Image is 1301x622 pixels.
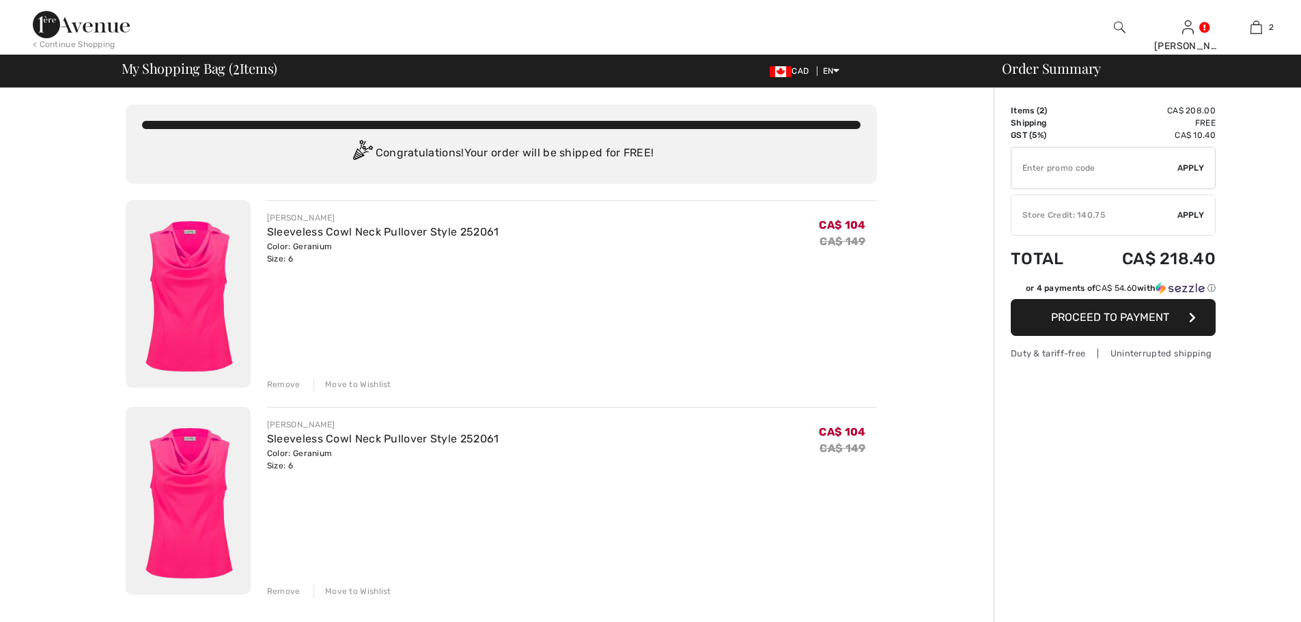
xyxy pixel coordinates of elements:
img: Congratulation2.svg [348,140,376,167]
img: Canadian Dollar [770,66,792,77]
span: 2 [1039,106,1044,115]
td: Shipping [1011,117,1085,129]
td: CA$ 208.00 [1085,104,1216,117]
input: Promo code [1011,147,1177,188]
img: 1ère Avenue [33,11,130,38]
td: CA$ 10.40 [1085,129,1216,141]
span: Apply [1177,162,1205,174]
td: GST (5%) [1011,129,1085,141]
a: Sleeveless Cowl Neck Pullover Style 252061 [267,432,499,445]
div: Move to Wishlist [313,585,391,597]
div: [PERSON_NAME] [267,419,499,431]
span: My Shopping Bag ( Items) [122,61,278,75]
div: Move to Wishlist [313,378,391,391]
td: Items ( ) [1011,104,1085,117]
span: 2 [233,58,240,76]
div: Store Credit: 140.75 [1011,209,1177,221]
div: or 4 payments of with [1026,282,1216,294]
span: Proceed to Payment [1051,311,1169,324]
s: CA$ 149 [820,442,865,455]
td: Free [1085,117,1216,129]
td: CA$ 218.40 [1085,236,1216,282]
div: [PERSON_NAME] [1154,39,1221,53]
div: Remove [267,585,300,597]
div: Color: Geranium Size: 6 [267,447,499,472]
s: CA$ 149 [820,235,865,248]
span: CAD [770,66,814,76]
span: EN [823,66,840,76]
span: CA$ 104 [819,218,865,231]
a: Sleeveless Cowl Neck Pullover Style 252061 [267,225,499,238]
img: My Info [1182,19,1194,36]
span: CA$ 54.60 [1095,283,1137,293]
img: search the website [1114,19,1125,36]
img: My Bag [1250,19,1262,36]
div: Duty & tariff-free | Uninterrupted shipping [1011,347,1216,360]
a: 2 [1222,19,1289,36]
div: or 4 payments ofCA$ 54.60withSezzle Click to learn more about Sezzle [1011,282,1216,299]
img: Sleeveless Cowl Neck Pullover Style 252061 [126,200,251,388]
td: Total [1011,236,1085,282]
div: Remove [267,378,300,391]
div: < Continue Shopping [33,38,115,51]
div: Order Summary [985,61,1293,75]
a: Sign In [1182,20,1194,33]
div: [PERSON_NAME] [267,212,499,224]
span: Apply [1177,209,1205,221]
div: Color: Geranium Size: 6 [267,240,499,265]
span: CA$ 104 [819,425,865,438]
div: Congratulations! Your order will be shipped for FREE! [142,140,861,167]
img: Sleeveless Cowl Neck Pullover Style 252061 [126,407,251,595]
button: Proceed to Payment [1011,299,1216,336]
img: Sezzle [1156,282,1205,294]
span: 2 [1269,21,1274,33]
